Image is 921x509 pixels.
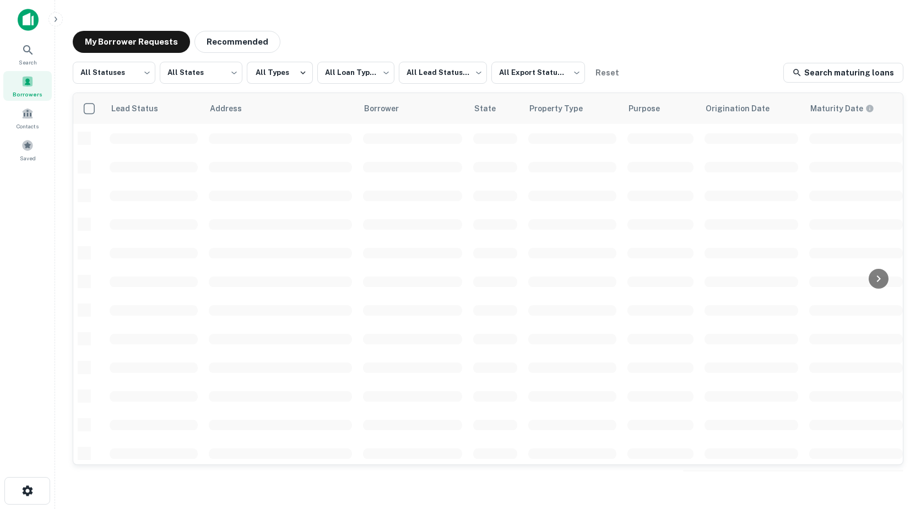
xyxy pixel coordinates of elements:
span: Search [19,58,37,67]
div: All Lead Statuses [399,58,487,87]
button: Recommended [194,31,280,53]
th: Origination Date [699,93,804,124]
button: All Types [247,62,313,84]
img: capitalize-icon.png [18,9,39,31]
a: Contacts [3,103,52,133]
span: Property Type [529,102,597,115]
div: All Export Statuses [491,58,585,87]
th: Property Type [523,93,622,124]
button: My Borrower Requests [73,31,190,53]
span: Address [210,102,256,115]
span: Borrowers [13,90,42,99]
th: Lead Status [104,93,203,124]
th: Purpose [622,93,699,124]
span: Maturity dates displayed may be estimated. Please contact the lender for the most accurate maturi... [810,102,889,115]
th: State [468,93,523,124]
div: All Loan Types [317,58,394,87]
div: All States [160,58,242,87]
a: Search [3,39,52,69]
span: Origination Date [706,102,784,115]
button: Reset [589,62,625,84]
a: Borrowers [3,71,52,101]
div: Maturity dates displayed may be estimated. Please contact the lender for the most accurate maturi... [810,102,874,115]
span: Saved [20,154,36,163]
span: Lead Status [111,102,172,115]
span: Purpose [629,102,674,115]
th: Address [203,93,357,124]
a: Saved [3,135,52,165]
span: Contacts [17,122,39,131]
div: All Statuses [73,58,155,87]
th: Maturity dates displayed may be estimated. Please contact the lender for the most accurate maturi... [804,93,908,124]
span: Borrower [364,102,413,115]
th: Borrower [357,93,468,124]
a: Search maturing loans [783,63,903,83]
h6: Maturity Date [810,102,863,115]
span: State [474,102,510,115]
